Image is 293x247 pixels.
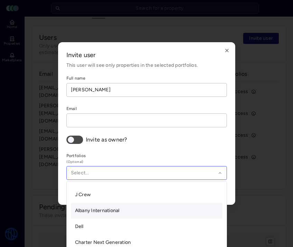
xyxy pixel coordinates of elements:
[66,75,227,82] label: Full name
[75,239,131,245] span: Charter Next Generation
[75,208,120,213] span: Albany International
[66,152,227,159] label: Portfolios
[75,192,91,198] span: J Crew
[66,105,227,112] label: Email
[66,51,227,60] h2: Invite user
[66,62,227,69] p: This user will see only properties in the selected portfolios.
[86,136,127,143] span: Invite as owner?
[66,159,227,165] span: (Optional)
[75,223,84,229] span: Dell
